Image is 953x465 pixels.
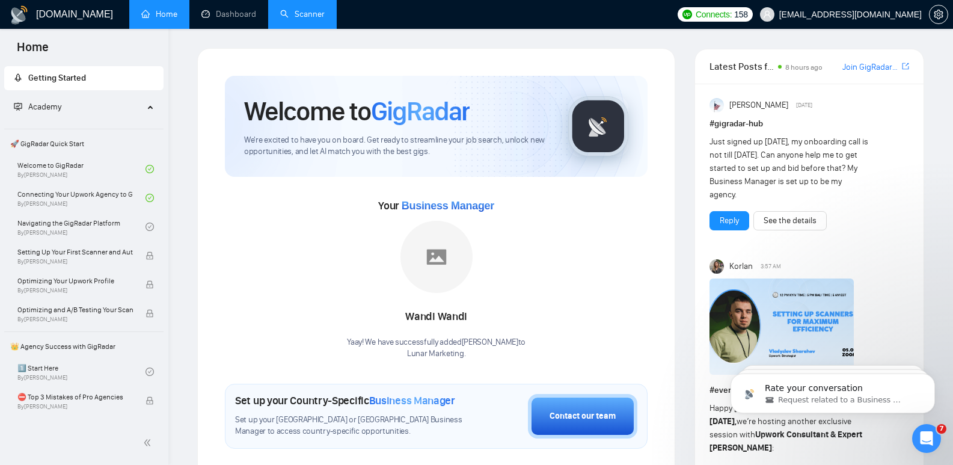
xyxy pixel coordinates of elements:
[929,10,948,19] a: setting
[141,9,177,19] a: homeHome
[244,135,549,158] span: We're excited to have you on board. Get ready to streamline your job search, unlock new opportuni...
[763,10,771,19] span: user
[785,63,823,72] span: 8 hours ago
[347,337,526,360] div: Yaay! We have successfully added [PERSON_NAME] to
[28,102,61,112] span: Academy
[146,251,154,260] span: lock
[528,394,637,439] button: Contact our team
[10,5,29,25] img: logo
[842,61,899,74] a: Join GigRadar Slack Community
[4,66,164,90] li: Getting Started
[720,214,739,227] a: Reply
[709,59,774,74] span: Latest Posts from the GigRadar Community
[244,95,470,128] h1: Welcome to
[235,394,455,407] h1: Set up your Country-Specific
[734,8,747,21] span: 158
[902,61,909,71] span: export
[17,391,133,403] span: ⛔ Top 3 Mistakes of Pro Agencies
[929,5,948,24] button: setting
[550,410,616,423] div: Contact our team
[146,309,154,318] span: lock
[709,279,854,375] img: F09DP4X9C49-Event%20with%20Vlad%20Sharahov.png
[14,73,22,82] span: rocket
[378,199,494,212] span: Your
[912,424,941,453] iframe: Intercom live chat
[696,8,732,21] span: Connects:
[235,414,468,437] span: Set up your [GEOGRAPHIC_DATA] or [GEOGRAPHIC_DATA] Business Manager to access country-specific op...
[709,135,869,202] div: Just signed up [DATE], my onboarding call is not till [DATE]. Can anyone help me to get started t...
[146,368,154,376] span: check-circle
[17,214,146,240] a: Navigating the GigRadar PlatformBy[PERSON_NAME]
[709,211,749,230] button: Reply
[729,99,788,112] span: [PERSON_NAME]
[17,359,146,385] a: 1️⃣ Start HereBy[PERSON_NAME]
[17,185,146,211] a: Connecting Your Upwork Agency to GigRadarBy[PERSON_NAME]
[5,334,162,359] span: 👑 Agency Success with GigRadar
[709,98,724,112] img: Anisuzzaman Khan
[17,156,146,182] a: Welcome to GigRadarBy[PERSON_NAME]
[761,261,781,272] span: 3:57 AM
[682,10,692,19] img: upwork-logo.png
[146,194,154,202] span: check-circle
[400,221,473,293] img: placeholder.png
[347,348,526,360] p: Lunar Marketing .
[712,348,953,433] iframe: Intercom notifications message
[17,420,133,432] span: 🌚 Rookie Traps for New Agencies
[14,102,22,111] span: fund-projection-screen
[17,258,133,265] span: By [PERSON_NAME]
[369,394,455,407] span: Business Manager
[764,214,817,227] a: See the details
[5,132,162,156] span: 🚀 GigRadar Quick Start
[146,280,154,289] span: lock
[143,437,155,449] span: double-left
[371,95,470,128] span: GigRadar
[17,275,133,287] span: Optimizing Your Upwork Profile
[753,211,827,230] button: See the details
[17,287,133,294] span: By [PERSON_NAME]
[902,61,909,72] a: export
[796,100,812,111] span: [DATE]
[402,200,494,212] span: Business Manager
[146,223,154,231] span: check-circle
[14,102,61,112] span: Academy
[17,316,133,323] span: By [PERSON_NAME]
[568,96,628,156] img: gigradar-logo.png
[17,246,133,258] span: Setting Up Your First Scanner and Auto-Bidder
[729,260,753,273] span: Korlan
[201,9,256,19] a: dashboardDashboard
[280,9,325,19] a: searchScanner
[937,424,946,434] span: 7
[709,416,737,427] strong: [DATE],
[17,304,133,316] span: Optimizing and A/B Testing Your Scanner for Better Results
[709,384,909,397] h1: # events
[7,38,58,64] span: Home
[146,165,154,173] span: check-circle
[709,259,724,274] img: Korlan
[17,403,133,410] span: By [PERSON_NAME]
[930,10,948,19] span: setting
[347,307,526,327] div: Wandi Wandi
[146,396,154,405] span: lock
[28,73,86,83] span: Getting Started
[709,117,909,131] h1: # gigradar-hub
